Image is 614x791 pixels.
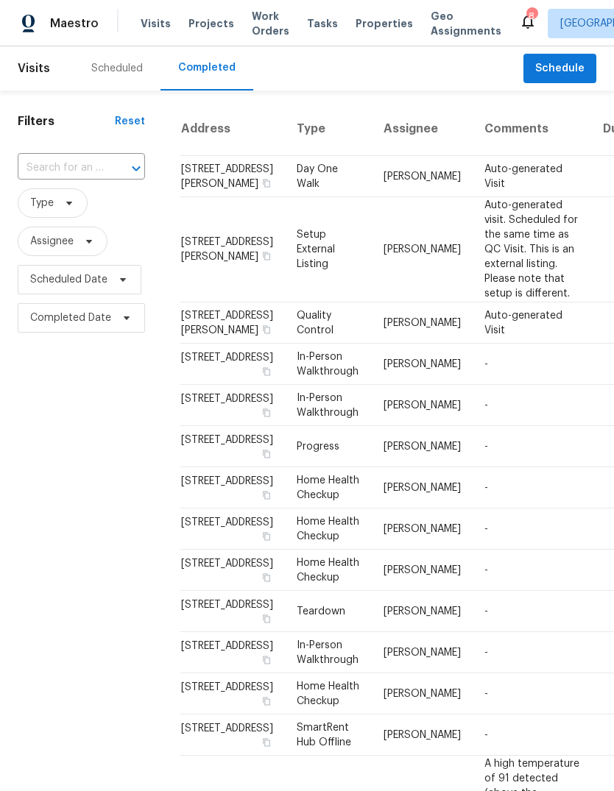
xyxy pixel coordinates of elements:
[115,114,145,129] div: Reset
[473,673,591,714] td: -
[260,653,273,667] button: Copy Address
[285,714,372,756] td: SmartRent Hub Offline
[431,9,501,38] span: Geo Assignments
[285,344,372,385] td: In-Person Walkthrough
[260,695,273,708] button: Copy Address
[285,426,372,467] td: Progress
[18,114,115,129] h1: Filters
[372,385,473,426] td: [PERSON_NAME]
[473,197,591,302] td: Auto-generated visit. Scheduled for the same time as QC Visit. This is an external listing. Pleas...
[260,612,273,625] button: Copy Address
[473,467,591,508] td: -
[180,632,285,673] td: [STREET_ADDRESS]
[260,447,273,461] button: Copy Address
[260,365,273,378] button: Copy Address
[18,52,50,85] span: Visits
[180,467,285,508] td: [STREET_ADDRESS]
[372,591,473,632] td: [PERSON_NAME]
[473,385,591,426] td: -
[473,632,591,673] td: -
[180,550,285,591] td: [STREET_ADDRESS]
[260,406,273,419] button: Copy Address
[30,311,111,325] span: Completed Date
[285,156,372,197] td: Day One Walk
[372,197,473,302] td: [PERSON_NAME]
[141,16,171,31] span: Visits
[180,508,285,550] td: [STREET_ADDRESS]
[473,550,591,591] td: -
[180,344,285,385] td: [STREET_ADDRESS]
[372,714,473,756] td: [PERSON_NAME]
[260,736,273,749] button: Copy Address
[260,249,273,263] button: Copy Address
[473,426,591,467] td: -
[180,591,285,632] td: [STREET_ADDRESS]
[372,467,473,508] td: [PERSON_NAME]
[50,16,99,31] span: Maestro
[178,60,236,75] div: Completed
[180,385,285,426] td: [STREET_ADDRESS]
[356,16,413,31] span: Properties
[91,61,143,76] div: Scheduled
[260,571,273,584] button: Copy Address
[372,426,473,467] td: [PERSON_NAME]
[285,550,372,591] td: Home Health Checkup
[372,344,473,385] td: [PERSON_NAME]
[285,632,372,673] td: In-Person Walkthrough
[18,157,104,180] input: Search for an address...
[180,156,285,197] td: [STREET_ADDRESS][PERSON_NAME]
[285,102,372,156] th: Type
[260,489,273,502] button: Copy Address
[188,16,234,31] span: Projects
[285,467,372,508] td: Home Health Checkup
[473,508,591,550] td: -
[285,385,372,426] td: In-Person Walkthrough
[526,9,537,24] div: 8
[285,302,372,344] td: Quality Control
[30,234,74,249] span: Assignee
[372,102,473,156] th: Assignee
[180,426,285,467] td: [STREET_ADDRESS]
[260,177,273,190] button: Copy Address
[473,591,591,632] td: -
[372,508,473,550] td: [PERSON_NAME]
[180,714,285,756] td: [STREET_ADDRESS]
[285,508,372,550] td: Home Health Checkup
[523,54,596,84] button: Schedule
[260,323,273,336] button: Copy Address
[285,591,372,632] td: Teardown
[30,196,54,210] span: Type
[180,302,285,344] td: [STREET_ADDRESS][PERSON_NAME]
[473,344,591,385] td: -
[307,18,338,29] span: Tasks
[535,60,585,78] span: Schedule
[285,673,372,714] td: Home Health Checkup
[180,673,285,714] td: [STREET_ADDRESS]
[372,302,473,344] td: [PERSON_NAME]
[180,102,285,156] th: Address
[473,714,591,756] td: -
[30,272,107,287] span: Scheduled Date
[473,302,591,344] td: Auto-generated Visit
[285,197,372,302] td: Setup External Listing
[126,158,147,179] button: Open
[252,9,289,38] span: Work Orders
[372,156,473,197] td: [PERSON_NAME]
[180,197,285,302] td: [STREET_ADDRESS][PERSON_NAME]
[260,530,273,543] button: Copy Address
[372,673,473,714] td: [PERSON_NAME]
[372,632,473,673] td: [PERSON_NAME]
[372,550,473,591] td: [PERSON_NAME]
[473,102,591,156] th: Comments
[473,156,591,197] td: Auto-generated Visit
